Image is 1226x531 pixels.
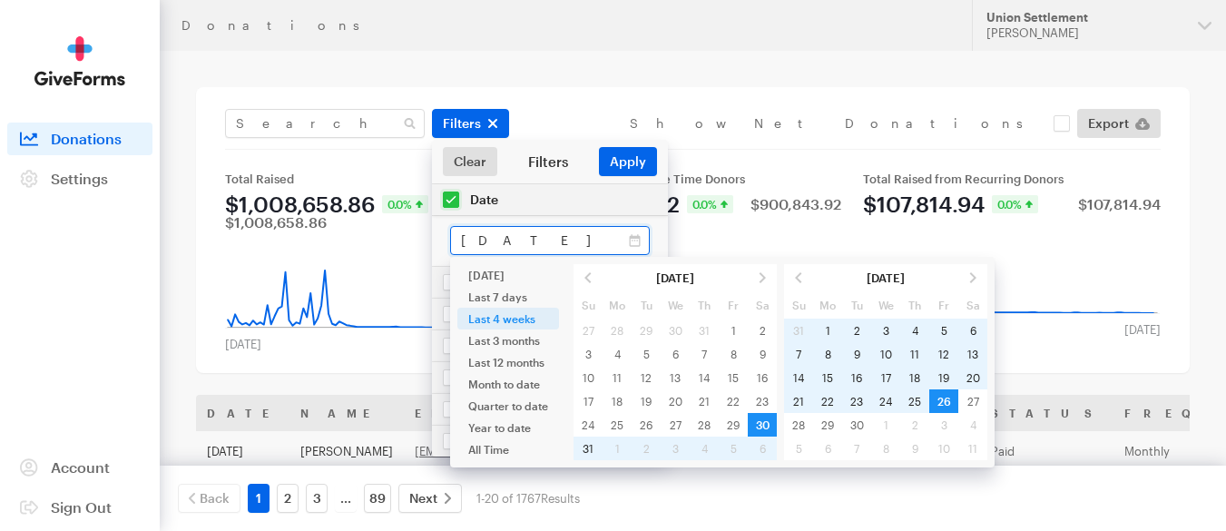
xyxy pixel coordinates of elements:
[7,491,152,524] a: Sign Out
[842,389,871,413] td: 23
[51,498,112,516] span: Sign Out
[690,291,719,319] th: Th
[748,319,777,342] td: 2
[457,417,559,438] li: Year to date
[842,319,871,342] td: 2
[574,413,603,437] td: 24
[958,366,987,389] td: 20
[415,444,610,458] a: [EMAIL_ADDRESS][DOMAIN_NAME]
[497,152,599,171] div: Filters
[813,291,842,319] th: Mo
[748,413,777,437] td: 30
[929,389,958,413] td: 26
[750,197,841,211] div: $900,843.92
[842,342,871,366] td: 9
[574,366,603,389] td: 10
[277,484,299,513] a: 2
[457,351,559,373] li: Last 12 months
[690,389,719,413] td: 21
[748,366,777,389] td: 16
[719,413,748,437] td: 29
[929,319,958,342] td: 5
[603,342,632,366] td: 4
[842,366,871,389] td: 16
[574,291,603,319] th: Su
[871,389,900,413] td: 24
[813,319,842,342] td: 1
[457,395,559,417] li: Quarter to date
[632,342,661,366] td: 5
[1113,322,1172,337] div: [DATE]
[51,130,122,147] span: Donations
[748,389,777,413] td: 23
[719,319,748,342] td: 1
[784,389,813,413] td: 21
[7,162,152,195] a: Settings
[382,195,428,213] div: 0.0%
[457,264,559,286] li: [DATE]
[632,291,661,319] th: Tu
[958,342,987,366] td: 13
[1077,109,1161,138] a: Export
[51,458,110,476] span: Account
[661,413,690,437] td: 27
[929,342,958,366] td: 12
[457,438,559,460] li: All Time
[289,395,404,431] th: Name
[196,395,289,431] th: Date
[661,389,690,413] td: 20
[457,286,559,308] li: Last 7 days
[1088,113,1129,134] span: Export
[748,342,777,366] td: 9
[900,366,929,389] td: 18
[687,195,733,213] div: 0.0%
[784,366,813,389] td: 14
[690,342,719,366] td: 7
[289,431,404,471] td: [PERSON_NAME]
[225,193,375,215] div: $1,008,658.86
[603,389,632,413] td: 18
[813,413,842,437] td: 29
[958,291,987,319] th: Sa
[929,366,958,389] td: 19
[225,215,327,230] div: $1,008,658.86
[457,373,559,395] li: Month to date
[719,291,748,319] th: Fr
[986,10,1183,25] div: Union Settlement
[432,109,509,138] button: Filters
[599,147,657,176] button: Apply
[225,172,523,186] div: Total Raised
[719,366,748,389] td: 15
[929,291,958,319] th: Fr
[871,319,900,342] td: 3
[457,329,559,351] li: Last 3 months
[900,319,929,342] td: 4
[574,342,603,366] td: 3
[457,308,559,329] li: Last 4 weeks
[690,366,719,389] td: 14
[813,264,958,291] th: [DATE]
[603,366,632,389] td: 11
[443,147,497,176] a: Clear
[992,195,1038,213] div: 0.0%
[603,413,632,437] td: 25
[196,431,289,471] td: [DATE]
[813,342,842,366] td: 8
[784,291,813,319] th: Su
[404,395,715,431] th: Email
[863,172,1161,186] div: Total Raised from Recurring Donors
[900,342,929,366] td: 11
[958,389,987,413] td: 27
[632,389,661,413] td: 19
[409,487,437,509] span: Next
[690,413,719,437] td: 28
[784,413,813,437] td: 28
[632,366,661,389] td: 12
[476,484,580,513] div: 1-20 of 1767
[51,170,108,187] span: Settings
[748,291,777,319] th: Sa
[603,291,632,319] th: Mo
[719,342,748,366] td: 8
[661,342,690,366] td: 6
[719,389,748,413] td: 22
